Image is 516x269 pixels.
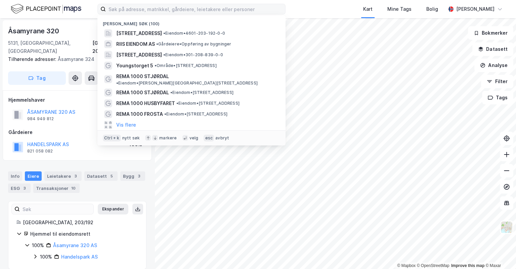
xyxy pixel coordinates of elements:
[8,183,31,193] div: ESG
[116,51,162,59] span: [STREET_ADDRESS]
[170,90,172,95] span: •
[32,241,44,249] div: 100%
[27,148,53,154] div: 821 058 082
[8,171,22,181] div: Info
[33,183,80,193] div: Transaksjoner
[468,26,513,40] button: Bokmerker
[98,204,128,214] button: Ekspander
[21,185,28,192] div: 3
[116,121,136,129] button: Vis flere
[103,135,121,141] div: Ctrl + k
[116,62,153,70] span: Youngstorget 5
[116,110,163,118] span: REMA 1000 FROSTA
[474,59,513,72] button: Analyse
[482,237,516,269] div: Kontrollprogram for chat
[176,101,178,106] span: •
[116,99,175,107] span: REMA 1000 HUSBYFARET
[106,4,285,14] input: Søk på adresse, matrikkel, gårdeiere, leietakere eller personer
[122,135,140,141] div: nytt søk
[189,135,199,141] div: velg
[136,173,142,179] div: 3
[363,5,373,13] div: Kart
[397,263,416,268] a: Mapbox
[500,221,513,234] img: Z
[30,230,138,238] div: Hjemmel til eiendomsrett
[164,111,227,117] span: Eiendom • [STREET_ADDRESS]
[116,80,258,86] span: Eiendom • [PERSON_NAME][GEOGRAPHIC_DATA][STREET_ADDRESS]
[61,254,98,260] a: Handelspark AS
[417,263,449,268] a: OpenStreetMap
[156,41,231,47] span: Gårdeiere • Oppføring av bygninger
[472,42,513,56] button: Datasett
[53,242,97,248] a: Åsamyrane 320 AS
[97,16,286,28] div: [PERSON_NAME] søk (100)
[170,90,233,95] span: Eiendom • [STREET_ADDRESS]
[155,63,217,68] span: Område • [STREET_ADDRESS]
[25,171,42,181] div: Eiere
[20,204,93,214] input: Søk
[11,3,81,15] img: logo.f888ab2527a4732fd821a326f86c7f29.svg
[482,91,513,104] button: Tags
[481,75,513,88] button: Filter
[8,55,141,63] div: Åsamyrane 324
[8,128,146,136] div: Gårdeiere
[159,135,177,141] div: markere
[8,56,58,62] span: Tilhørende adresser:
[482,237,516,269] iframe: Chat Widget
[426,5,438,13] div: Bolig
[456,5,494,13] div: [PERSON_NAME]
[44,171,82,181] div: Leietakere
[8,96,146,104] div: Hjemmelshaver
[116,29,162,37] span: [STREET_ADDRESS]
[116,72,169,80] span: REMA 1000 STJØRDAL
[163,52,223,58] span: Eiendom • 301-208-839-0-0
[84,171,118,181] div: Datasett
[70,185,77,192] div: 10
[72,173,79,179] div: 3
[8,26,60,36] div: Åsamyrane 320
[8,39,92,55] div: 5131, [GEOGRAPHIC_DATA], [GEOGRAPHIC_DATA]
[176,101,240,106] span: Eiendom • [STREET_ADDRESS]
[120,171,145,181] div: Bygg
[163,31,225,36] span: Eiendom • 4601-203-192-0-0
[156,41,158,46] span: •
[387,5,412,13] div: Mine Tags
[163,31,165,36] span: •
[155,63,157,68] span: •
[27,116,54,122] div: 984 949 812
[23,218,138,227] div: [GEOGRAPHIC_DATA], 203/192
[108,173,115,179] div: 5
[204,135,214,141] div: esc
[116,89,169,97] span: REMA 1000 STJØRDAL
[451,263,484,268] a: Improve this map
[40,253,52,261] div: 100%
[215,135,229,141] div: avbryt
[92,39,146,55] div: [GEOGRAPHIC_DATA], 203/192
[116,40,155,48] span: RIIS EIENDOM AS
[163,52,165,57] span: •
[8,71,66,85] button: Tag
[164,111,166,116] span: •
[116,80,118,86] span: •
